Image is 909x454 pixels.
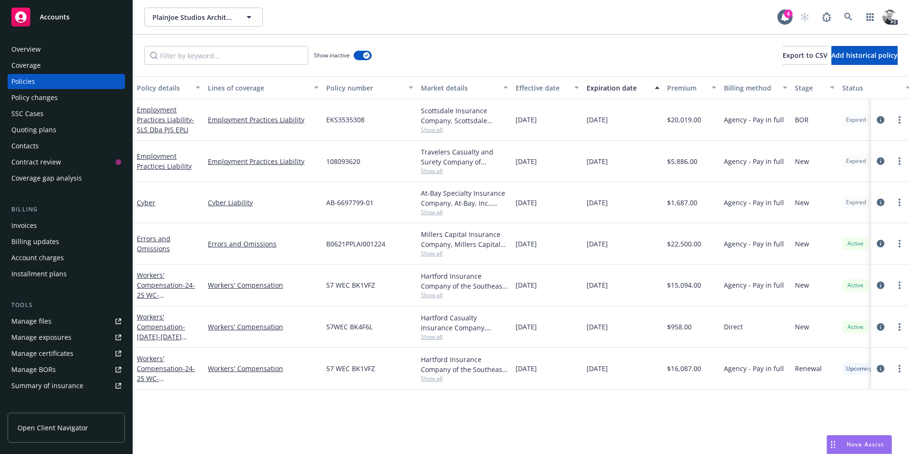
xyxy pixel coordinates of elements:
span: Agency - Pay in full [724,115,784,125]
a: Switch app [861,8,880,27]
a: circleInformation [875,197,886,208]
div: 4 [784,9,793,18]
span: [DATE] [587,322,608,332]
div: Coverage gap analysis [11,171,82,186]
span: $958.00 [667,322,692,332]
a: circleInformation [875,363,886,374]
div: Policy changes [11,90,58,105]
div: Account charges [11,250,64,265]
a: Employment Practices Liability [208,115,319,125]
span: Agency - Pay in full [724,156,784,166]
a: Workers' Compensation [137,271,196,319]
a: Manage files [8,314,125,329]
span: $1,687.00 [667,198,697,208]
span: AB-6697799-01 [326,198,374,208]
div: Manage files [11,314,52,329]
span: [DATE] [516,280,537,290]
span: [DATE] [587,280,608,290]
a: Errors and Omissions [208,239,319,249]
span: $5,886.00 [667,156,697,166]
div: Premium [667,83,706,93]
div: Overview [11,42,41,57]
span: Show inactive [314,51,350,59]
input: Filter by keyword... [144,46,308,65]
a: Quoting plans [8,122,125,137]
div: Policies [11,74,35,89]
a: Invoices [8,218,125,233]
div: Coverage [11,58,41,73]
a: Search [839,8,858,27]
a: Workers' Compensation [137,354,196,403]
a: circleInformation [875,321,886,333]
span: New [795,280,809,290]
span: Active [846,239,865,248]
span: [DATE] [516,239,537,249]
a: Workers' Compensation [208,322,319,332]
button: Market details [417,76,512,99]
a: Manage certificates [8,346,125,361]
span: [DATE] [516,322,537,332]
button: Nova Assist [827,435,892,454]
span: Show all [421,333,508,341]
span: Show all [421,208,508,216]
a: Workers' Compensation [137,312,190,361]
span: [DATE] [587,115,608,125]
a: Summary of insurance [8,378,125,393]
a: more [894,155,905,167]
span: [DATE] [587,156,608,166]
span: EKS3535308 [326,115,365,125]
button: Export to CSV [783,46,828,65]
a: Report a Bug [817,8,836,27]
a: Cyber [137,198,155,207]
a: more [894,363,905,374]
span: Expired [846,157,866,165]
span: Agency - Pay in full [724,363,784,373]
button: Premium [663,76,720,99]
a: Accounts [8,4,125,30]
a: Manage BORs [8,362,125,377]
a: SSC Cases [8,106,125,121]
button: PlainJoe Studios Architecture, Inc. [144,8,263,27]
a: Account charges [8,250,125,265]
a: Coverage gap analysis [8,171,125,186]
span: [DATE] [587,363,608,373]
span: B0621PPLAI001224 [326,239,385,249]
span: Active [846,323,865,331]
a: Policy changes [8,90,125,105]
div: Scottsdale Insurance Company, Scottsdale Insurance Company (Nationwide) [421,106,508,126]
a: more [894,321,905,333]
a: Manage exposures [8,330,125,345]
button: Add historical policy [831,46,898,65]
span: New [795,239,809,249]
span: [DATE] [516,363,537,373]
a: Cyber Liability [208,198,319,208]
button: Lines of coverage [204,76,322,99]
span: Show all [421,167,508,175]
span: PlainJoe Studios Architecture, Inc. [152,12,234,22]
a: more [894,238,905,249]
div: Contract review [11,154,61,170]
div: Hartford Insurance Company of the Southeast, Hartford Insurance Group [421,354,508,374]
button: Effective date [512,76,583,99]
div: Manage BORs [11,362,56,377]
span: Export to CSV [783,51,828,60]
span: Open Client Navigator [18,423,88,433]
div: Hartford Insurance Company of the Southeast, Hartford Insurance Group [421,271,508,291]
a: more [894,197,905,208]
span: New [795,156,809,166]
span: Agency - Pay in full [724,198,784,208]
div: Policy number [326,83,403,93]
span: BOR [795,115,809,125]
a: Contract review [8,154,125,170]
span: Agency - Pay in full [724,280,784,290]
span: Expired [846,198,866,207]
div: Travelers Casualty and Surety Company of America, Travelers Insurance, Anzen Insurance Solutions LLC [421,147,508,167]
img: photo [882,9,898,25]
a: Errors and Omissions [137,234,170,253]
a: Employment Practices Liability [137,105,194,134]
span: [DATE] [587,239,608,249]
div: Effective date [516,83,569,93]
span: $20,019.00 [667,115,701,125]
div: Billing updates [11,234,59,249]
button: Policy details [133,76,204,99]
